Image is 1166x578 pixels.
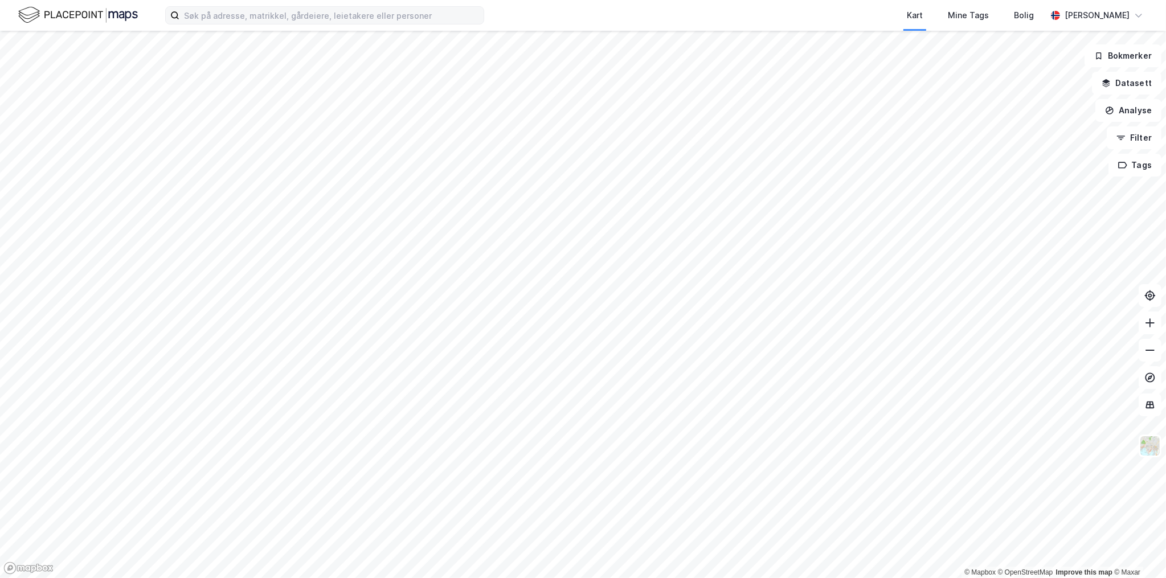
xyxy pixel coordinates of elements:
[948,9,989,22] div: Mine Tags
[1065,9,1130,22] div: [PERSON_NAME]
[1109,523,1166,578] iframe: Chat Widget
[907,9,923,22] div: Kart
[1014,9,1034,22] div: Bolig
[179,7,484,24] input: Søk på adresse, matrikkel, gårdeiere, leietakere eller personer
[18,5,138,25] img: logo.f888ab2527a4732fd821a326f86c7f29.svg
